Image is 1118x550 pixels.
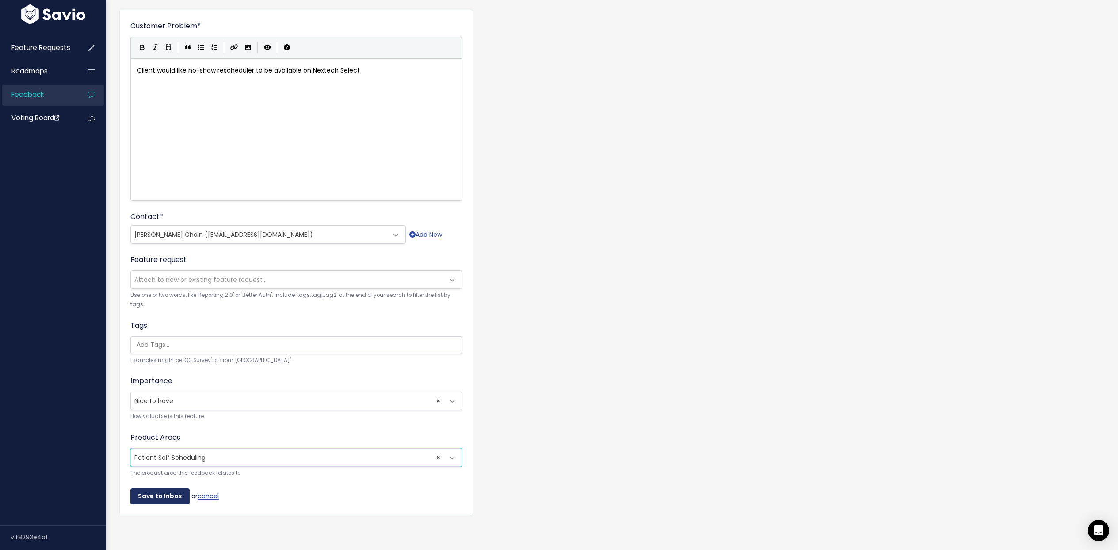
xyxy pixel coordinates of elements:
[198,492,219,500] a: cancel
[130,356,462,365] small: Examples might be 'Q3 Survey' or 'From [GEOGRAPHIC_DATA]'
[277,42,278,53] i: |
[135,41,149,54] button: Bold
[19,4,88,24] img: logo-white.9d6f32f41409.svg
[436,449,440,466] span: ×
[130,392,462,410] span: Nice to have
[261,41,274,54] button: Toggle Preview
[130,412,462,421] small: How valuable is this feature
[241,41,255,54] button: Import an image
[224,42,225,53] i: |
[131,226,388,243] span: Pam Chain (pamchain@wallisderm.com)
[130,225,406,244] span: Pam Chain (pamchain@wallisderm.com)
[436,392,440,410] span: ×
[133,340,464,350] input: Add Tags...
[130,21,201,31] label: Customer Problem
[130,291,462,310] small: Use one or two words, like 'Reporting 2.0' or 'Better Auth'. Include 'tags:tag1,tag2' at the end ...
[137,66,360,75] span: Client would like no-show rescheduler to be available on Nextech Select
[227,41,241,54] button: Create Link
[130,469,462,478] small: The product area this feedback relates to
[130,254,187,265] label: Feature request
[1088,520,1109,541] div: Open Intercom Messenger
[130,448,462,467] span: Patient Self Scheduling
[280,41,294,54] button: Markdown Guide
[130,320,147,331] label: Tags
[162,41,175,54] button: Heading
[134,230,313,239] span: [PERSON_NAME] Chain ([EMAIL_ADDRESS][DOMAIN_NAME])
[11,43,70,52] span: Feature Requests
[409,229,442,240] a: Add New
[208,41,221,54] button: Numbered List
[131,392,444,410] span: Nice to have
[195,41,208,54] button: Generic List
[11,526,106,549] div: v.f8293e4a1
[181,41,195,54] button: Quote
[2,108,73,128] a: Voting Board
[130,21,462,504] form: or
[130,376,172,386] label: Importance
[134,275,267,284] span: Attach to new or existing feature request...
[178,42,179,53] i: |
[11,113,59,123] span: Voting Board
[2,38,73,58] a: Feature Requests
[2,61,73,81] a: Roadmaps
[11,66,48,76] span: Roadmaps
[2,85,73,105] a: Feedback
[149,41,162,54] button: Italic
[130,488,190,504] input: Save to Inbox
[131,449,444,466] span: Patient Self Scheduling
[11,90,44,99] span: Feedback
[257,42,258,53] i: |
[130,432,180,443] label: Product Areas
[130,212,163,222] label: Contact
